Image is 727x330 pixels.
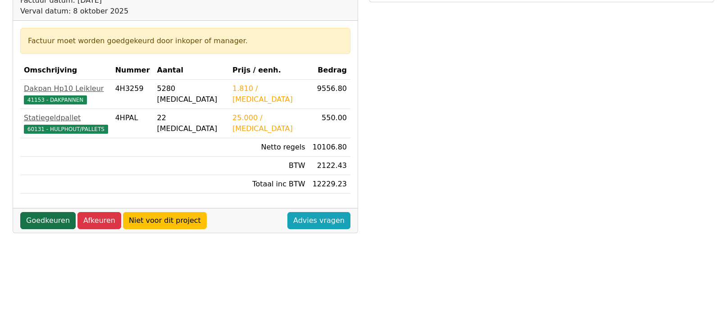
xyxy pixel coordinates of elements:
[112,80,154,109] td: 4H3259
[20,61,112,80] th: Omschrijving
[24,83,108,105] a: Dakpan Hp10 Leikleur41153 - DAKPANNEN
[112,61,154,80] th: Nummer
[20,212,76,229] a: Goedkeuren
[77,212,121,229] a: Afkeuren
[309,175,350,194] td: 12229.23
[20,6,284,17] div: Verval datum: 8 oktober 2025
[28,36,343,46] div: Factuur moet worden goedgekeurd door inkoper of manager.
[24,83,108,94] div: Dakpan Hp10 Leikleur
[309,80,350,109] td: 9556.80
[24,113,108,123] div: Statiegeldpallet
[229,138,309,157] td: Netto regels
[123,212,207,229] a: Niet voor dit project
[229,175,309,194] td: Totaal inc BTW
[232,113,305,134] div: 25.000 / [MEDICAL_DATA]
[157,113,226,134] div: 22 [MEDICAL_DATA]
[112,109,154,138] td: 4HPAL
[309,61,350,80] th: Bedrag
[309,157,350,175] td: 2122.43
[24,95,87,104] span: 41153 - DAKPANNEN
[24,125,108,134] span: 60131 - HULPHOUT/PALLETS
[154,61,229,80] th: Aantal
[157,83,226,105] div: 5280 [MEDICAL_DATA]
[24,113,108,134] a: Statiegeldpallet60131 - HULPHOUT/PALLETS
[309,109,350,138] td: 550.00
[229,61,309,80] th: Prijs / eenh.
[232,83,305,105] div: 1.810 / [MEDICAL_DATA]
[309,138,350,157] td: 10106.80
[229,157,309,175] td: BTW
[287,212,350,229] a: Advies vragen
